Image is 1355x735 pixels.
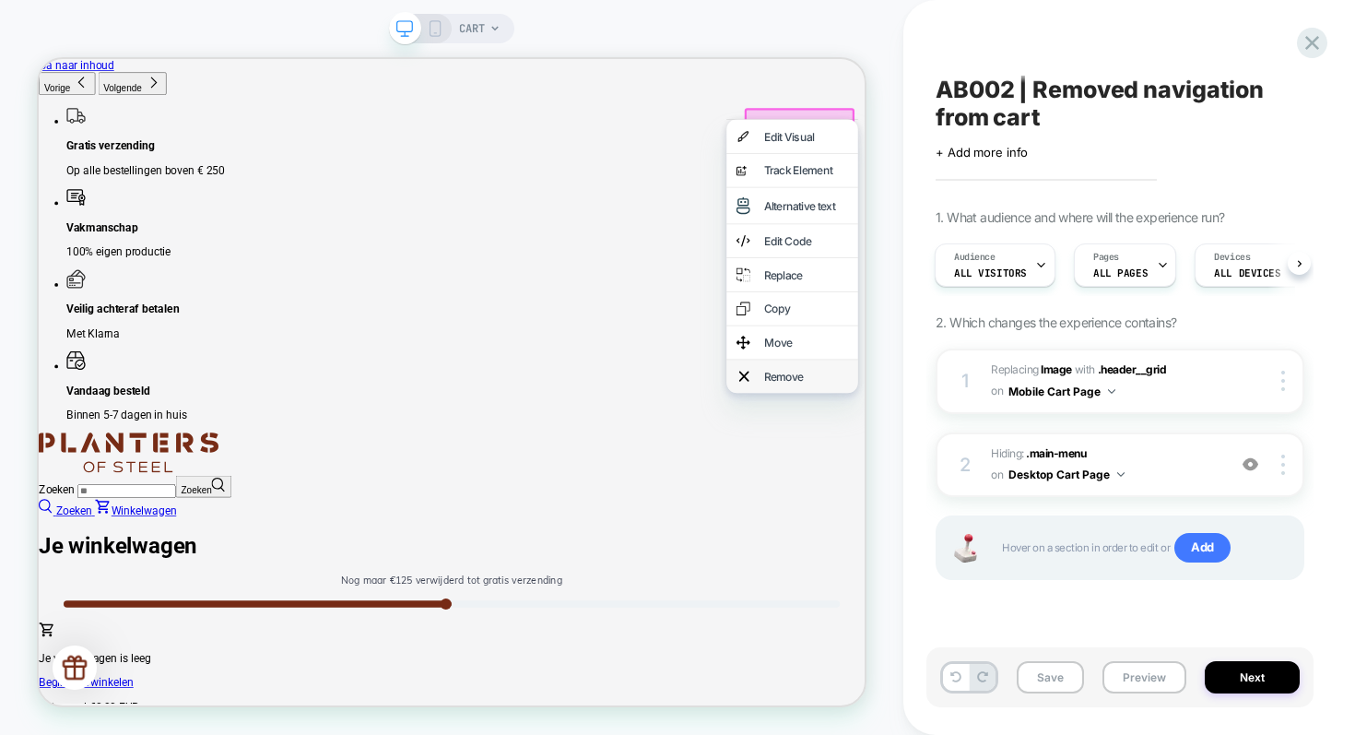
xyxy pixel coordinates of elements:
[190,568,230,582] span: Zoeken
[1017,661,1084,694] button: Save
[1281,371,1285,391] img: close
[930,181,948,209] img: visual edit
[459,14,485,43] span: CART
[37,107,154,124] strong: Gratis verzending
[936,145,1028,160] span: + Add more info
[930,276,948,300] img: replace element
[1108,389,1115,394] img: down arrow
[954,267,1027,279] span: All Visitors
[37,248,1102,266] p: 100% eigen productie
[991,362,1072,376] span: Replacing
[956,448,974,481] div: 2
[7,31,42,45] span: Vorige
[967,94,1079,113] div: Edit Visual
[37,433,148,451] strong: Vandaag besteld
[1041,362,1072,376] b: Image
[936,314,1176,330] span: 2. Which changes the experience contains?
[79,18,171,48] button: Volgende
[75,594,183,611] a: Winkelwagen
[967,279,1079,297] div: Replace
[967,369,1079,387] div: Move
[954,251,996,264] span: Audience
[37,466,1102,483] p: Binnen 5-7 dagen in huis
[930,231,948,255] img: edit code
[1008,463,1125,486] button: Desktop Cart Page
[37,216,132,233] strong: Vakmanschap
[991,444,1217,487] span: Hiding :
[967,414,1079,433] div: Remove
[934,411,948,435] img: remove element
[930,321,948,345] img: copy element
[1093,251,1119,264] span: Pages
[97,594,183,611] span: Winkelwagen
[37,325,187,342] strong: Veilig achteraf betalen
[1174,533,1231,563] span: Add
[967,233,1079,252] div: Edit Code
[37,139,1102,157] p: Op alle bestellingen boven € 250
[1026,446,1086,460] span: .main-menu
[183,555,257,585] button: Zoeken
[967,324,1079,342] div: Copy
[1205,661,1300,694] button: Next
[967,139,1079,158] div: Track Element
[1002,533,1284,563] span: Hover on a section in order to edit or
[1093,267,1148,279] span: ALL PAGES
[87,31,138,45] span: Volgende
[1098,362,1167,376] span: .header__grid
[1281,455,1285,475] img: close
[1214,251,1250,264] span: Devices
[967,186,1079,205] div: Alternative text
[936,76,1304,131] span: AB002 | Removed navigation from cart
[37,357,1102,374] p: Met Klarna
[956,364,974,397] div: 1
[1102,661,1186,694] button: Preview
[991,465,1003,485] span: on
[930,366,948,390] img: move element
[930,91,948,115] img: visual edit
[991,381,1003,401] span: on
[1075,362,1095,376] span: WITH
[1243,456,1258,472] img: crossed eye
[1008,380,1115,403] button: Mobile Cart Page
[23,594,71,611] span: Zoeken
[947,534,984,563] img: Joystick
[1214,267,1280,279] span: ALL DEVICES
[936,209,1224,225] span: 1. What audience and where will the experience run?
[1117,472,1125,477] img: down arrow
